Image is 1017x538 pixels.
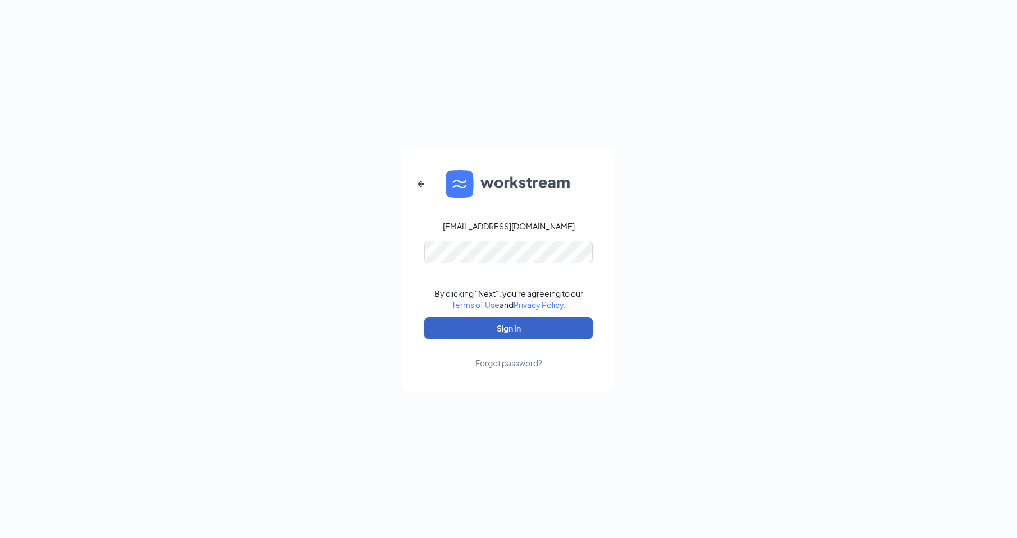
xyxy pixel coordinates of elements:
[424,317,593,339] button: Sign In
[514,300,564,310] a: Privacy Policy
[443,220,575,232] div: [EMAIL_ADDRESS][DOMAIN_NAME]
[434,288,583,310] div: By clicking "Next", you're agreeing to our and .
[446,170,571,198] img: WS logo and Workstream text
[475,357,542,369] div: Forgot password?
[452,300,500,310] a: Terms of Use
[475,339,542,369] a: Forgot password?
[407,171,434,197] button: ArrowLeftNew
[414,177,428,191] svg: ArrowLeftNew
